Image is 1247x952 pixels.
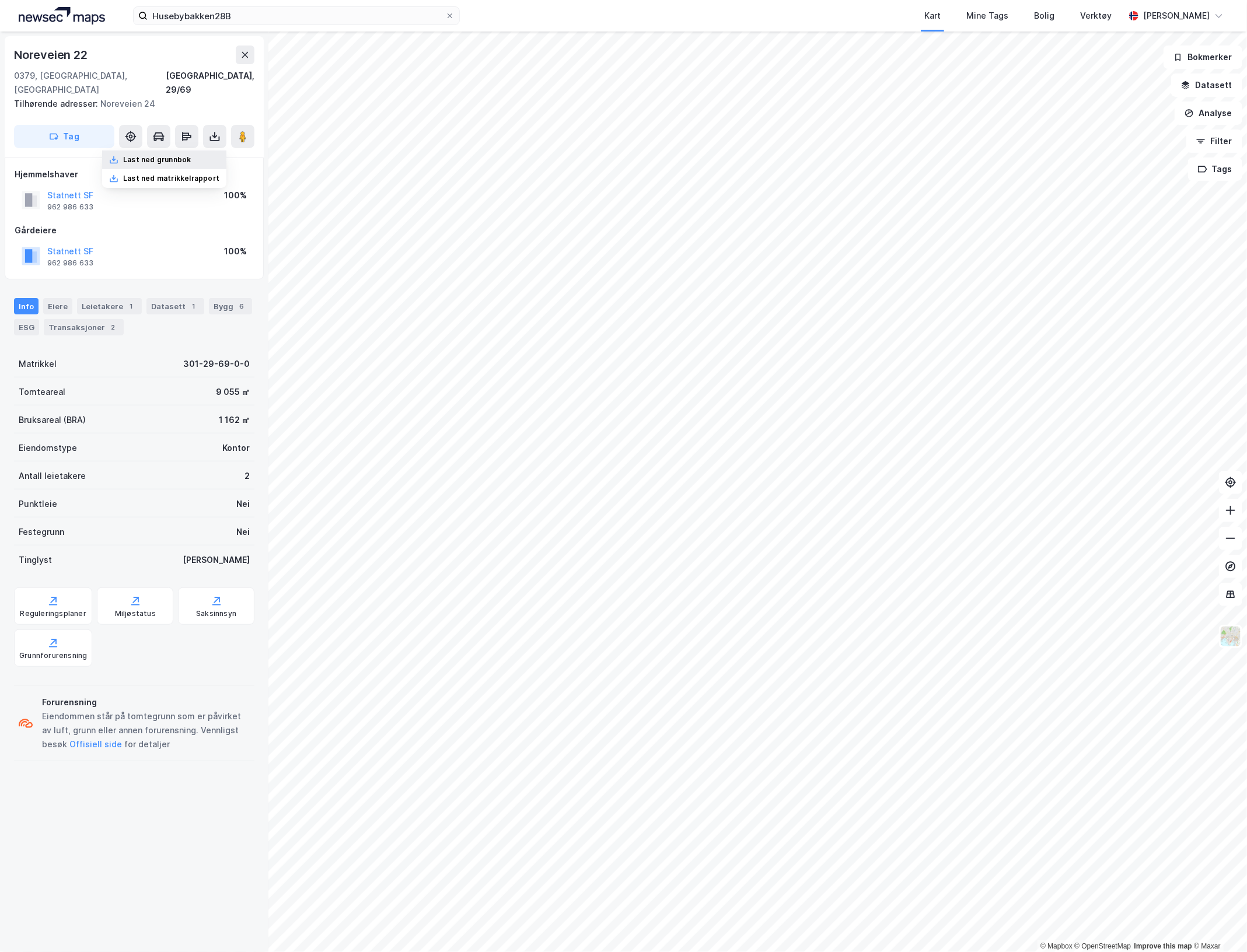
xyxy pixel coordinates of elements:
[125,300,137,312] div: 1
[123,174,219,183] div: Last ned matrikkelrapport
[19,7,105,24] img: logo.a4113a55bc3d86da70a041830d287a7e.svg
[15,223,254,237] div: Gårdeiere
[1034,9,1054,23] div: Bolig
[19,441,77,455] div: Eiendomstype
[107,321,119,333] div: 2
[42,709,250,751] div: Eiendommen står på tomtegrunn som er påvirket av luft, grunn eller annen forurensning. Vennligst ...
[15,167,254,181] div: Hjemmelshaver
[42,695,250,709] div: Forurensning
[224,188,247,202] div: 100%
[77,298,142,314] div: Leietakere
[20,609,86,618] div: Reguleringsplaner
[1186,129,1242,153] button: Filter
[19,469,86,483] div: Antall leietakere
[19,357,57,371] div: Matrikkel
[209,298,252,314] div: Bygg
[44,319,124,335] div: Transaksjoner
[236,525,250,539] div: Nei
[1188,157,1242,181] button: Tags
[123,155,191,164] div: Last ned grunnbok
[19,385,65,399] div: Tomteareal
[146,298,204,314] div: Datasett
[183,553,250,567] div: [PERSON_NAME]
[1189,896,1247,952] iframe: Chat Widget
[166,69,254,97] div: [GEOGRAPHIC_DATA], 29/69
[19,651,87,660] div: Grunnforurensning
[14,298,39,314] div: Info
[148,7,445,24] input: Søk på adresse, matrikkel, gårdeiere, leietakere eller personer
[1175,101,1242,125] button: Analyse
[236,300,247,312] div: 6
[196,609,236,618] div: Saksinnsyn
[14,125,114,148] button: Tag
[14,97,245,111] div: Noreveien 24
[236,497,250,511] div: Nei
[19,525,64,539] div: Festegrunn
[244,469,250,483] div: 2
[19,413,86,427] div: Bruksareal (BRA)
[115,609,156,618] div: Miljøstatus
[14,45,90,64] div: Noreveien 22
[219,413,250,427] div: 1 162 ㎡
[14,319,39,335] div: ESG
[183,357,250,371] div: 301-29-69-0-0
[216,385,250,399] div: 9 055 ㎡
[222,441,250,455] div: Kontor
[1040,942,1073,950] a: Mapbox
[1075,942,1131,950] a: OpenStreetMap
[188,300,200,312] div: 1
[43,298,72,314] div: Eiere
[1189,896,1247,952] div: Kontrollprogram for chat
[966,9,1008,23] div: Mine Tags
[924,9,941,23] div: Kart
[14,69,166,97] div: 0379, [GEOGRAPHIC_DATA], [GEOGRAPHIC_DATA]
[47,202,93,212] div: 962 986 633
[1143,9,1210,23] div: [PERSON_NAME]
[19,553,52,567] div: Tinglyst
[1080,9,1112,23] div: Verktøy
[1171,73,1242,97] button: Datasett
[1164,45,1242,69] button: Bokmerker
[1134,942,1192,950] a: Improve this map
[19,497,57,511] div: Punktleie
[14,99,100,108] span: Tilhørende adresser:
[1220,625,1242,647] img: Z
[47,258,93,268] div: 962 986 633
[224,244,247,258] div: 100%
